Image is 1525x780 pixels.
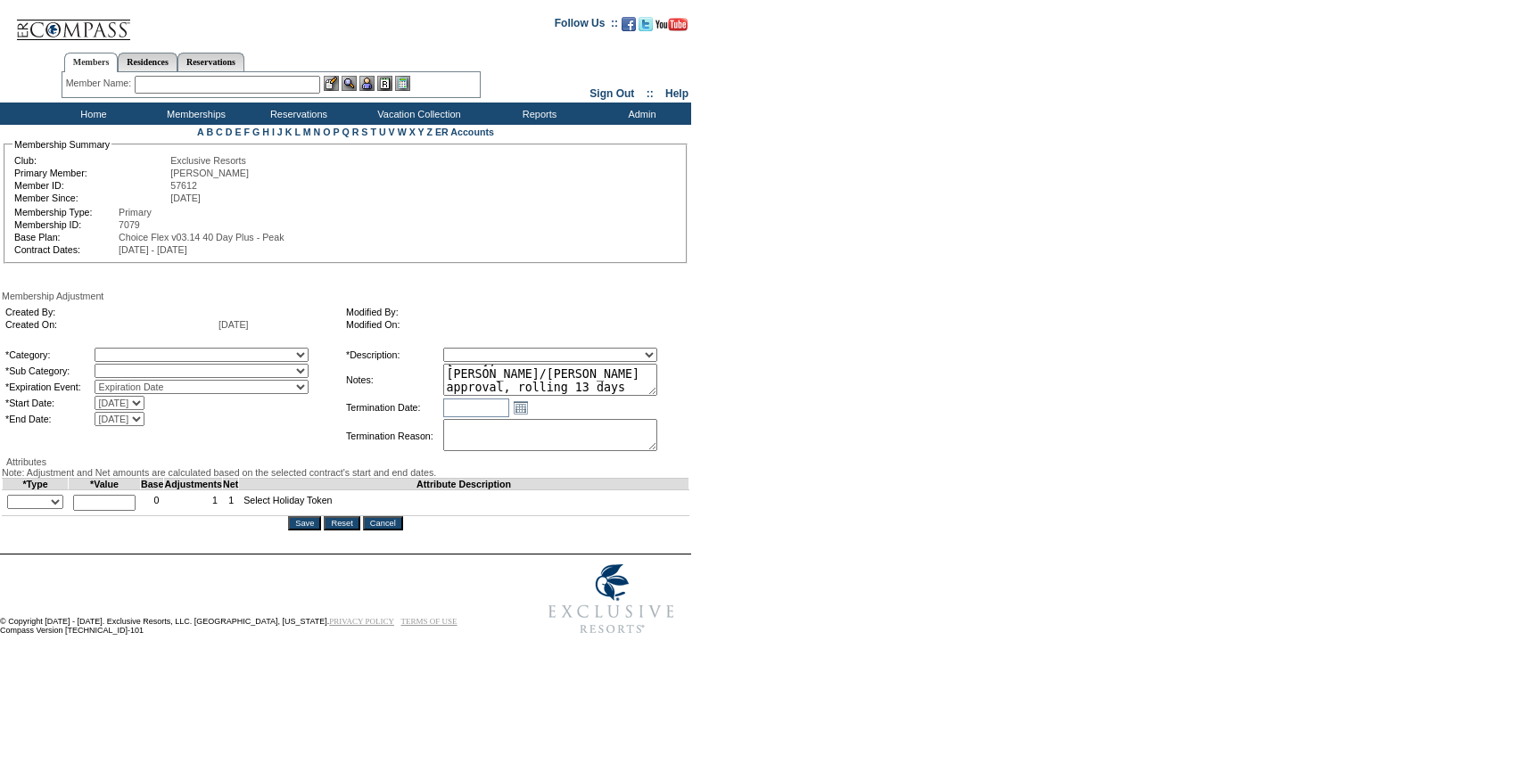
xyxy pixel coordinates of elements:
[206,127,213,137] a: B
[239,490,689,516] td: Select Holiday Token
[363,516,403,530] input: Cancel
[170,155,246,166] span: Exclusive Resorts
[14,232,117,242] td: Base Plan:
[622,17,636,31] img: Become our fan on Facebook
[245,103,348,125] td: Reservations
[164,490,223,516] td: 1
[216,127,223,137] a: C
[2,467,689,478] div: Note: Adjustment and Net amounts are calculated based on the selected contract's start and end da...
[5,319,217,330] td: Created On:
[15,4,131,41] img: Compass Home
[164,479,223,490] td: Adjustments
[323,127,330,137] a: O
[5,364,93,378] td: *Sub Category:
[486,103,589,125] td: Reports
[589,103,691,125] td: Admin
[655,22,688,33] a: Subscribe to our YouTube Channel
[2,291,689,301] div: Membership Adjustment
[14,193,169,203] td: Member Since:
[218,319,249,330] span: [DATE]
[119,244,187,255] span: [DATE] - [DATE]
[348,103,486,125] td: Vacation Collection
[14,244,117,255] td: Contract Dates:
[170,168,249,178] span: [PERSON_NAME]
[398,127,407,137] a: W
[5,380,93,394] td: *Expiration Event:
[361,127,367,137] a: S
[418,127,425,137] a: Y
[334,127,340,137] a: P
[389,127,395,137] a: V
[346,398,441,417] td: Termination Date:
[12,139,111,150] legend: Membership Summary
[119,219,140,230] span: 7079
[589,87,634,100] a: Sign Out
[170,193,201,203] span: [DATE]
[639,22,653,33] a: Follow us on Twitter
[639,17,653,31] img: Follow us on Twitter
[370,127,376,137] a: T
[69,479,141,490] td: *Value
[409,127,416,137] a: X
[141,479,164,490] td: Base
[143,103,245,125] td: Memberships
[346,364,441,396] td: Notes:
[262,127,269,137] a: H
[435,127,494,137] a: ER Accounts
[346,319,680,330] td: Modified On:
[288,516,321,530] input: Save
[324,516,359,530] input: Reset
[14,168,169,178] td: Primary Member:
[5,348,93,362] td: *Category:
[622,22,636,33] a: Become our fan on Facebook
[665,87,688,100] a: Help
[379,127,386,137] a: U
[655,18,688,31] img: Subscribe to our YouTube Channel
[226,127,233,137] a: D
[303,127,311,137] a: M
[3,479,69,490] td: *Type
[239,479,689,490] td: Attribute Description
[252,127,260,137] a: G
[197,127,203,137] a: A
[359,76,375,91] img: Impersonate
[511,398,531,417] a: Open the calendar popup.
[64,53,119,72] a: Members
[329,617,394,626] a: PRIVACY POLICY
[346,419,441,453] td: Termination Reason:
[5,396,93,410] td: *Start Date:
[324,76,339,91] img: b_edit.gif
[141,490,164,516] td: 0
[119,232,284,242] span: Choice Flex v03.14 40 Day Plus - Peak
[532,554,691,644] img: Exclusive Resorts
[118,53,177,71] a: Residences
[223,479,239,490] td: Net
[243,127,250,137] a: F
[346,348,441,362] td: *Description:
[272,127,275,137] a: I
[2,456,689,467] div: Attributes
[377,76,392,91] img: Reservations
[401,617,457,626] a: TERMS OF USE
[223,490,239,516] td: 1
[177,53,244,71] a: Reservations
[235,127,241,137] a: E
[5,307,217,317] td: Created By:
[352,127,359,137] a: R
[119,207,152,218] span: Primary
[342,127,349,137] a: Q
[285,127,293,137] a: K
[647,87,654,100] span: ::
[342,76,357,91] img: View
[426,127,433,137] a: Z
[346,307,680,317] td: Modified By:
[14,219,117,230] td: Membership ID:
[314,127,321,137] a: N
[555,15,618,37] td: Follow Us ::
[170,180,197,191] span: 57612
[294,127,300,137] a: L
[277,127,283,137] a: J
[395,76,410,91] img: b_calculator.gif
[14,180,169,191] td: Member ID:
[5,412,93,426] td: *End Date:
